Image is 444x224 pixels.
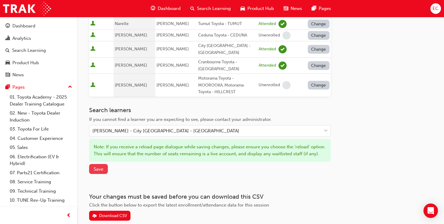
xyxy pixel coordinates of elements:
span: search-icon [190,5,195,12]
span: Search Learning [197,5,231,12]
span: [PERSON_NAME] [156,21,189,26]
span: news-icon [284,5,288,12]
div: Unenrolled [259,82,280,88]
span: car-icon [240,5,245,12]
div: City [GEOGRAPHIC_DATA] - [GEOGRAPHIC_DATA] [198,43,256,56]
a: All Pages [7,205,75,214]
span: prev-icon [66,212,71,219]
a: news-iconNews [279,2,307,15]
span: chart-icon [5,36,10,41]
span: Save [94,166,103,172]
span: [PERSON_NAME] [115,63,147,68]
span: Click the button below to export the latest enrollment/attendance data for this session [89,202,269,208]
div: Pages [12,84,25,91]
a: 10. TUNE Rev-Up Training [7,196,75,205]
a: 01. Toyota Academy - 2025 Dealer Training Catalogue [7,93,75,109]
a: 08. Service Training [7,177,75,187]
div: Dashboard [12,23,35,30]
span: car-icon [5,60,10,66]
a: 04. Customer Experience [7,134,75,143]
div: Attended [259,63,276,68]
button: Change [308,61,330,70]
span: guage-icon [151,5,155,12]
span: guage-icon [5,24,10,29]
span: [PERSON_NAME] [115,46,147,52]
button: Pages [2,82,75,93]
span: learningRecordVerb_ATTEND-icon [278,45,287,53]
span: User is active [90,82,95,88]
span: [PERSON_NAME] [156,83,189,88]
a: guage-iconDashboard [146,2,185,15]
h3: Search learners [89,107,331,114]
div: Tumut Toyota - TUMUT [198,21,256,27]
button: Change [308,45,330,54]
span: Dashboard [158,5,181,12]
span: Product Hub [247,5,274,12]
a: News [2,69,75,80]
div: Download CSV [99,213,127,218]
button: Download CSV [89,211,131,221]
span: User is active [90,21,95,27]
span: [PERSON_NAME] [156,46,189,52]
div: Motorama Toyota - MOOROOKA, Motorama Toyota - HILLCREST [198,75,256,96]
div: Ceduna Toyota - CEDUNA [198,32,256,39]
span: learningRecordVerb_NONE-icon [282,31,291,39]
a: Dashboard [2,21,75,32]
button: DashboardAnalyticsSearch LearningProduct HubNews [2,19,75,82]
span: learningRecordVerb_ATTEND-icon [278,20,287,28]
h3: Your changes must be saved before you can download this CSV [89,193,331,200]
a: 09. Technical Training [7,187,75,196]
a: 06. Electrification (EV & Hybrid) [7,152,75,168]
span: learningRecordVerb_ATTEND-icon [278,62,287,70]
div: News [12,71,24,78]
span: up-icon [68,83,72,91]
div: Search Learning [12,47,46,54]
a: Product Hub [2,57,75,68]
div: Analytics [12,35,31,42]
button: Change [308,31,330,40]
a: 05. Sales [7,143,75,152]
span: [PERSON_NAME] [156,33,189,38]
span: learningRecordVerb_NONE-icon [282,81,291,89]
span: User is active [90,32,95,38]
span: Pages [319,5,331,12]
div: Product Hub [12,59,39,66]
a: Analytics [2,33,75,44]
a: search-iconSearch Learning [185,2,236,15]
span: User is active [90,46,95,52]
span: [PERSON_NAME] [156,63,189,68]
button: Save [89,164,108,174]
a: pages-iconPages [307,2,336,15]
a: 02. New - Toyota Dealer Induction [7,109,75,125]
a: car-iconProduct Hub [236,2,279,15]
span: download-icon [92,214,97,219]
span: pages-icon [5,85,10,90]
span: down-icon [324,127,328,135]
div: Unenrolled [259,33,280,38]
a: 03. Toyota For Life [7,125,75,134]
img: Trak [3,2,51,15]
span: News [291,5,302,12]
button: Change [308,81,330,90]
span: news-icon [5,72,10,78]
div: Attended [259,21,276,27]
div: Cranbourne Toyota - [GEOGRAPHIC_DATA] [198,59,256,72]
button: Change [308,20,330,28]
div: Attended [259,46,276,52]
span: pages-icon [312,5,316,12]
a: 07. Parts21 Certification [7,168,75,178]
span: User is active [90,62,95,68]
span: search-icon [5,48,10,53]
span: Narelle [115,21,129,26]
div: Open Intercom Messenger [423,203,438,218]
span: [PERSON_NAME] [115,33,147,38]
a: Search Learning [2,45,75,56]
button: EC [430,3,441,14]
span: [PERSON_NAME] [115,83,147,88]
div: Note: If you receive a reload page dialogue while saving changes, please ensure you choose the 'r... [89,139,331,162]
div: [PERSON_NAME] - City [GEOGRAPHIC_DATA] - [GEOGRAPHIC_DATA] [92,128,239,134]
span: If you cannot find a learner you are expecting to see, please contact your administrator. [89,117,272,122]
span: EC [433,5,439,12]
